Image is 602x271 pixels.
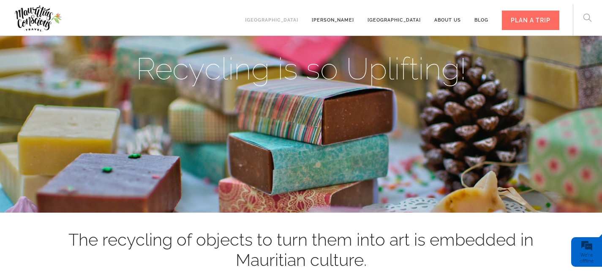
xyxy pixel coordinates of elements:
div: PLAN A TRIP [502,11,559,30]
a: PLAN A TRIP [502,5,559,28]
img: Mauritius Conscious Travel [14,3,63,34]
h2: The recycling of objects to turn them into art is embedded in Mauritian culture. [42,230,560,270]
a: Blog [474,5,488,28]
a: [PERSON_NAME] [312,5,354,28]
a: About us [434,5,461,28]
div: We're offline [573,252,600,264]
a: [GEOGRAPHIC_DATA] [245,5,298,28]
h1: Recycling is so Uplifting! [60,52,542,86]
a: [GEOGRAPHIC_DATA] [368,5,421,28]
